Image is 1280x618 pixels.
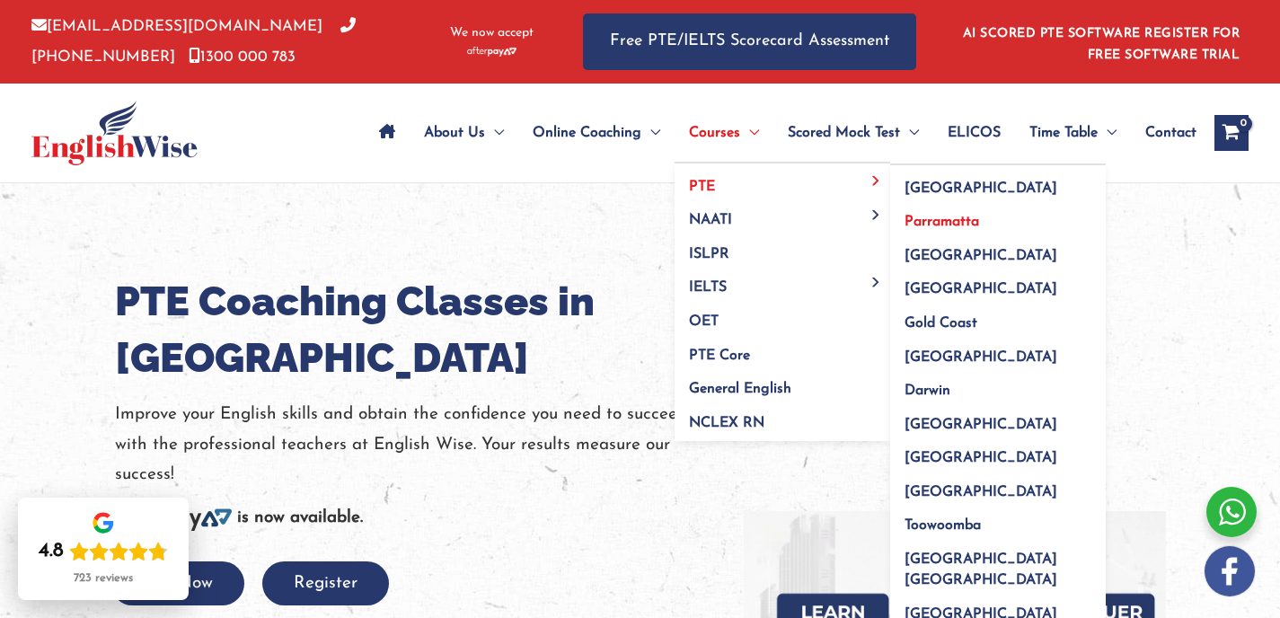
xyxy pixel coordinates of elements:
[905,552,1057,587] span: [GEOGRAPHIC_DATA] [GEOGRAPHIC_DATA]
[866,176,887,186] span: Menu Toggle
[948,102,1001,164] span: ELICOS
[689,280,727,295] span: IELTS
[905,215,979,229] span: Parramatta
[675,198,890,232] a: NAATIMenu Toggle
[905,451,1057,465] span: [GEOGRAPHIC_DATA]
[905,316,977,331] span: Gold Coast
[933,102,1015,164] a: ELICOS
[890,301,1106,335] a: Gold Coast
[533,102,641,164] span: Online Coaching
[1214,115,1249,151] a: View Shopping Cart, empty
[262,575,389,592] a: Register
[689,349,750,363] span: PTE Core
[905,485,1057,499] span: [GEOGRAPHIC_DATA]
[890,334,1106,368] a: [GEOGRAPHIC_DATA]
[689,180,715,194] span: PTE
[115,400,717,490] p: Improve your English skills and obtain the confidence you need to succeed with the professional t...
[518,102,675,164] a: Online CoachingMenu Toggle
[1145,102,1196,164] span: Contact
[424,102,485,164] span: About Us
[890,267,1106,301] a: [GEOGRAPHIC_DATA]
[689,213,732,227] span: NAATI
[450,24,534,42] span: We now accept
[39,539,168,564] div: Rating: 4.8 out of 5
[1029,102,1098,164] span: Time Table
[952,13,1249,71] aside: Header Widget 1
[890,469,1106,503] a: [GEOGRAPHIC_DATA]
[905,384,950,398] span: Darwin
[675,332,890,366] a: PTE Core
[905,282,1057,296] span: [GEOGRAPHIC_DATA]
[788,102,900,164] span: Scored Mock Test
[905,350,1057,365] span: [GEOGRAPHIC_DATA]
[675,163,890,198] a: PTEMenu Toggle
[675,102,773,164] a: CoursesMenu Toggle
[675,231,890,265] a: ISLPR
[890,368,1106,402] a: Darwin
[963,27,1240,62] a: AI SCORED PTE SOFTWARE REGISTER FOR FREE SOFTWARE TRIAL
[31,19,356,64] a: [PHONE_NUMBER]
[1098,102,1117,164] span: Menu Toggle
[740,102,759,164] span: Menu Toggle
[890,537,1106,592] a: [GEOGRAPHIC_DATA] [GEOGRAPHIC_DATA]
[866,277,887,287] span: Menu Toggle
[39,539,64,564] div: 4.8
[410,102,518,164] a: About UsMenu Toggle
[689,314,719,329] span: OET
[485,102,504,164] span: Menu Toggle
[773,102,933,164] a: Scored Mock TestMenu Toggle
[583,13,916,70] a: Free PTE/IELTS Scorecard Assessment
[74,571,133,586] div: 723 reviews
[689,247,729,261] span: ISLPR
[675,366,890,401] a: General English
[905,249,1057,263] span: [GEOGRAPHIC_DATA]
[890,165,1106,199] a: [GEOGRAPHIC_DATA]
[675,299,890,333] a: OET
[467,47,516,57] img: Afterpay-Logo
[237,509,363,526] b: is now available.
[675,265,890,299] a: IELTSMenu Toggle
[365,102,1196,164] nav: Site Navigation: Main Menu
[31,19,322,34] a: [EMAIL_ADDRESS][DOMAIN_NAME]
[890,199,1106,234] a: Parramatta
[689,102,740,164] span: Courses
[31,101,198,165] img: cropped-ew-logo
[900,102,919,164] span: Menu Toggle
[189,49,296,65] a: 1300 000 783
[890,503,1106,537] a: Toowoomba
[890,402,1106,436] a: [GEOGRAPHIC_DATA]
[115,273,717,386] h1: PTE Coaching Classes in [GEOGRAPHIC_DATA]
[1131,102,1196,164] a: Contact
[675,400,890,441] a: NCLEX RN
[1205,546,1255,596] img: white-facebook.png
[905,181,1057,196] span: [GEOGRAPHIC_DATA]
[689,382,791,396] span: General English
[866,209,887,219] span: Menu Toggle
[262,561,389,605] button: Register
[905,518,981,533] span: Toowoomba
[905,418,1057,432] span: [GEOGRAPHIC_DATA]
[890,436,1106,470] a: [GEOGRAPHIC_DATA]
[890,233,1106,267] a: [GEOGRAPHIC_DATA]
[1015,102,1131,164] a: Time TableMenu Toggle
[641,102,660,164] span: Menu Toggle
[689,416,764,430] span: NCLEX RN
